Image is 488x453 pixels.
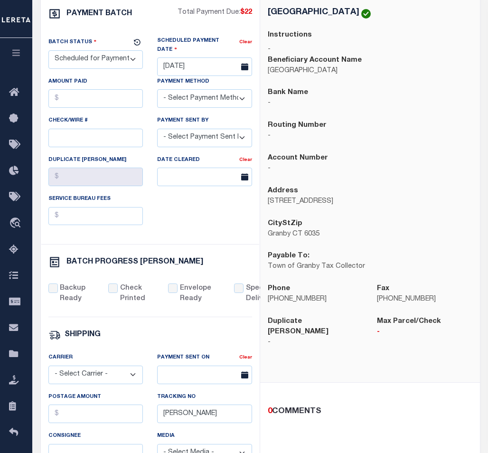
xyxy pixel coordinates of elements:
[268,131,472,142] p: -
[48,156,126,164] label: Duplicate [PERSON_NAME]
[48,393,101,401] label: Postage Amount
[48,207,143,226] input: $
[377,283,389,294] label: Fax
[268,229,472,240] p: Granby CT 6035
[268,186,298,197] label: Address
[268,45,472,55] p: -
[157,117,208,125] label: Payment Sent By
[48,432,81,440] label: Consignee
[66,10,132,18] h6: PAYMENT BATCH
[268,66,472,76] p: [GEOGRAPHIC_DATA]
[268,55,362,66] label: Beneficiary Account Name
[377,316,441,327] label: Max Parcel/Check
[157,78,209,86] label: Payment Method
[268,8,359,17] h5: [GEOGRAPHIC_DATA]
[268,153,328,164] label: Account Number
[268,338,363,348] p: -
[48,38,97,47] label: Batch Status
[48,78,87,86] label: Amount Paid
[361,9,371,19] img: check-icon-green.svg
[239,158,252,162] a: Clear
[268,30,312,41] label: Instructions
[268,251,310,262] label: Payable To:
[377,327,472,338] p: -
[240,9,252,16] span: $22
[377,294,472,305] p: [PHONE_NUMBER]
[9,217,24,230] i: travel_explore
[268,262,472,272] p: Town of Granby Tax Collector
[178,8,252,18] p: Total Payment Due:
[268,406,469,418] div: COMMENTS
[65,331,101,339] h6: SHIPPING
[268,120,327,131] label: Routing Number
[48,89,143,108] input: $
[66,258,203,266] h6: BATCH PROGRESS [PERSON_NAME]
[268,283,290,294] label: Phone
[268,98,472,109] p: -
[48,354,73,362] label: Carrier
[120,283,145,304] label: Check Printed
[48,168,143,186] input: $
[60,283,85,304] label: Backup Ready
[268,316,363,338] label: Duplicate [PERSON_NAME]
[157,156,200,164] label: Date Cleared
[48,405,143,423] input: $
[157,432,175,440] label: Media
[239,355,252,360] a: Clear
[239,40,252,45] a: Clear
[157,393,196,401] label: Tracking No
[48,117,88,125] label: Check/Wire #
[268,197,472,207] p: [STREET_ADDRESS]
[268,164,472,174] p: -
[180,283,211,304] label: Envelope Ready
[268,87,308,98] label: Bank Name
[157,354,209,362] label: Payment Sent On
[48,195,111,203] label: Service Bureau Fees
[268,407,272,415] span: 0
[268,218,302,229] label: CityStZip
[246,283,273,304] label: Special Delivery
[268,294,363,305] p: [PHONE_NUMBER]
[157,37,239,54] label: Scheduled Payment Date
